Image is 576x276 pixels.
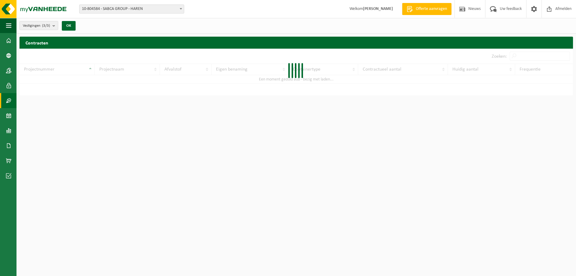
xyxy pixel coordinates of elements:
h2: Contracten [19,37,573,48]
a: Offerte aanvragen [402,3,451,15]
button: Vestigingen(3/3) [19,21,58,30]
span: Vestigingen [23,21,50,30]
span: Offerte aanvragen [414,6,448,12]
count: (3/3) [42,24,50,28]
strong: [PERSON_NAME] [363,7,393,11]
span: 10-804584 - SABCA GROUP - HAREN [79,5,184,14]
span: 10-804584 - SABCA GROUP - HAREN [79,5,184,13]
button: OK [62,21,76,31]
